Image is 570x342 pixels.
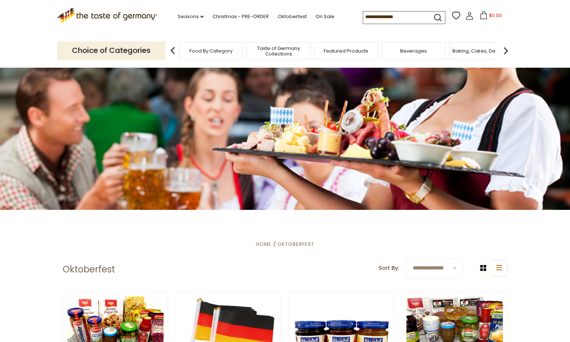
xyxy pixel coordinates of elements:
[165,43,180,58] img: previous arrow
[249,46,308,57] a: Taste of Germany Collections
[63,264,115,275] h1: Oktoberfest
[278,13,307,21] a: Oktoberfest
[324,48,368,54] a: Featured Products
[379,264,399,273] label: Sort By:
[498,43,513,58] img: next arrow
[178,13,204,21] a: Seasons
[57,41,165,60] p: Choice of Categories
[400,48,427,54] a: Beverages
[475,11,507,22] button: $0.00
[316,13,335,21] a: On Sale
[489,12,502,19] span: $0.00
[452,48,510,54] a: Baking, Cakes, Desserts
[190,48,233,54] a: Food By Category
[277,241,314,248] a: Oktoberfest
[256,241,271,248] a: Home
[212,13,269,21] a: Christmas - PRE-ORDER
